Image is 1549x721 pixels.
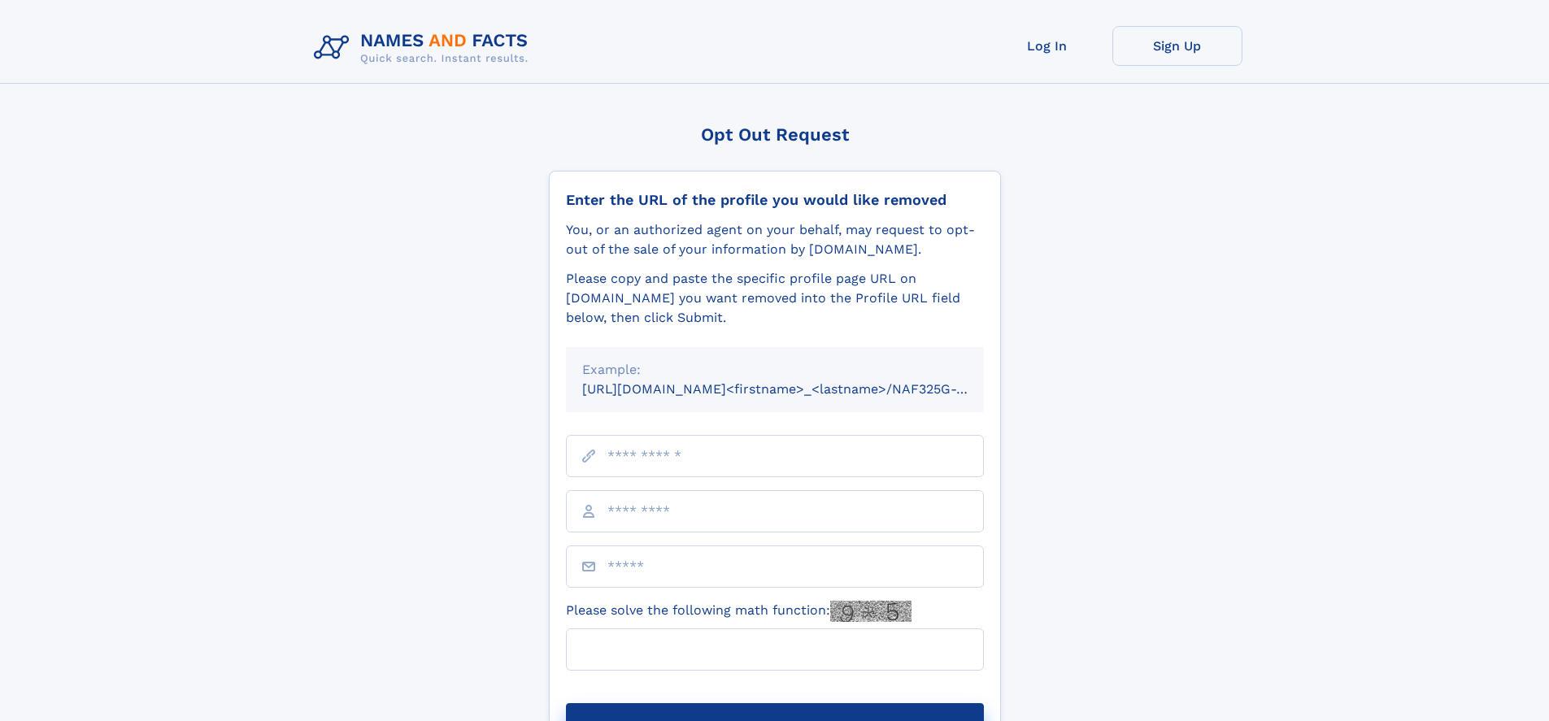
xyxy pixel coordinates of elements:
[582,381,1015,397] small: [URL][DOMAIN_NAME]<firstname>_<lastname>/NAF325G-xxxxxxxx
[582,360,968,380] div: Example:
[566,191,984,209] div: Enter the URL of the profile you would like removed
[982,26,1112,66] a: Log In
[566,220,984,259] div: You, or an authorized agent on your behalf, may request to opt-out of the sale of your informatio...
[1112,26,1242,66] a: Sign Up
[307,26,542,70] img: Logo Names and Facts
[566,601,912,622] label: Please solve the following math function:
[566,269,984,328] div: Please copy and paste the specific profile page URL on [DOMAIN_NAME] you want removed into the Pr...
[549,124,1001,145] div: Opt Out Request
